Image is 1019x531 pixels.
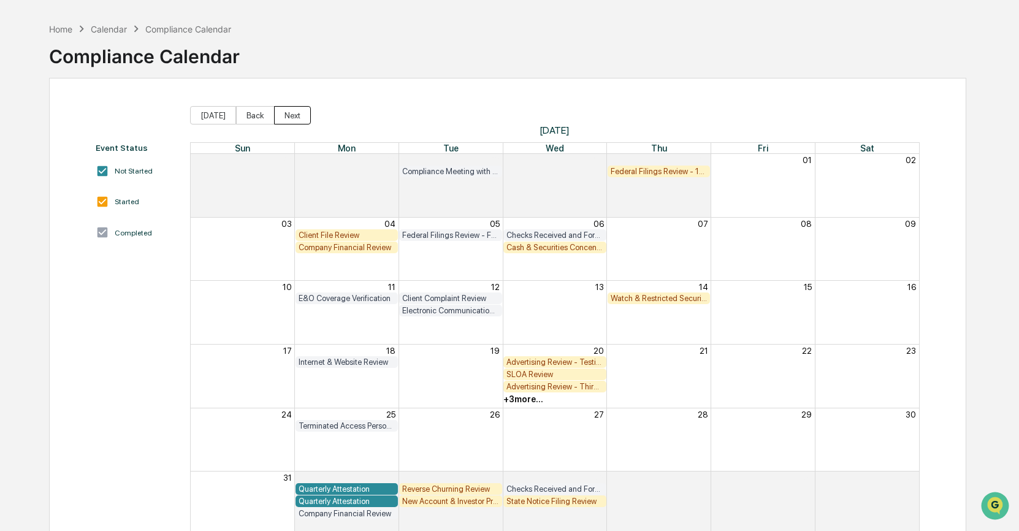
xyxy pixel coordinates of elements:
[42,106,155,116] div: We're available if you need us!
[12,26,223,45] p: How can we help?
[699,282,708,292] button: 14
[12,94,34,116] img: 1746055101610-c473b297-6a78-478c-a979-82029cc54cd1
[274,106,311,124] button: Next
[801,410,812,419] button: 29
[611,167,708,176] div: Federal Filings Review - 13F
[281,410,292,419] button: 24
[443,143,459,153] span: Tue
[801,219,812,229] button: 08
[208,97,223,112] button: Start new chat
[503,394,543,404] div: + 3 more...
[402,484,499,494] div: Reverse Churning Review
[700,155,708,165] button: 31
[101,155,152,167] span: Attestations
[338,143,356,153] span: Mon
[299,357,395,367] div: Internet & Website Review
[595,282,604,292] button: 13
[25,178,77,190] span: Data Lookup
[12,179,22,189] div: 🔎
[89,156,99,166] div: 🗄️
[506,382,603,391] div: Advertising Review - Third Party Ratings
[906,155,916,165] button: 02
[299,509,395,518] div: Company Financial Review
[804,282,812,292] button: 15
[506,484,603,494] div: Checks Received and Forwarded Log
[7,173,82,195] a: 🔎Data Lookup
[386,346,395,356] button: 18
[402,167,499,176] div: Compliance Meeting with Management
[697,473,708,483] button: 04
[490,410,500,419] button: 26
[402,231,499,240] div: Federal Filings Review - Form N-PX
[115,167,153,175] div: Not Started
[593,155,604,165] button: 30
[84,150,157,172] a: 🗄️Attestations
[698,410,708,419] button: 28
[698,219,708,229] button: 07
[906,473,916,483] button: 06
[115,229,152,237] div: Completed
[42,94,201,106] div: Start new chat
[388,282,395,292] button: 11
[611,294,708,303] div: Watch & Restricted Securities List
[299,243,395,252] div: Company Financial Review
[283,282,292,292] button: 10
[86,207,148,217] a: Powered byPylon
[489,155,500,165] button: 29
[235,143,250,153] span: Sun
[49,36,240,67] div: Compliance Calendar
[385,155,395,165] button: 28
[506,357,603,367] div: Advertising Review - Testimonials and Endorsements
[91,24,127,34] div: Calendar
[190,124,920,136] span: [DATE]
[402,294,499,303] div: Client Complaint Review
[594,410,604,419] button: 27
[384,219,395,229] button: 04
[402,497,499,506] div: New Account & Investor Profile Review
[489,473,500,483] button: 02
[860,143,874,153] span: Sat
[906,346,916,356] button: 23
[802,473,812,483] button: 05
[49,24,72,34] div: Home
[651,143,667,153] span: Thu
[283,473,292,483] button: 31
[299,294,395,303] div: E&O Coverage Verification
[122,208,148,217] span: Pylon
[506,243,603,252] div: Cash & Securities Concentration Review
[282,155,292,165] button: 27
[490,346,500,356] button: 19
[25,155,79,167] span: Preclearance
[506,370,603,379] div: SLOA Review
[386,410,395,419] button: 25
[236,106,275,124] button: Back
[907,282,916,292] button: 16
[115,197,139,206] div: Started
[906,410,916,419] button: 30
[506,497,603,506] div: State Notice Filing Review
[7,150,84,172] a: 🖐️Preclearance
[145,24,231,34] div: Compliance Calendar
[593,219,604,229] button: 06
[386,473,395,483] button: 01
[299,421,395,430] div: Terminated Access Person Audit
[802,346,812,356] button: 22
[96,143,178,153] div: Event Status
[283,346,292,356] button: 17
[546,143,564,153] span: Wed
[490,219,500,229] button: 05
[980,491,1013,524] iframe: Open customer support
[190,106,236,124] button: [DATE]
[803,155,812,165] button: 01
[281,219,292,229] button: 03
[758,143,768,153] span: Fri
[12,156,22,166] div: 🖐️
[299,231,395,240] div: Client File Review
[593,346,604,356] button: 20
[593,473,604,483] button: 03
[299,484,395,494] div: Quarterly Attestation
[491,282,500,292] button: 12
[506,231,603,240] div: Checks Received and Forwarded Log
